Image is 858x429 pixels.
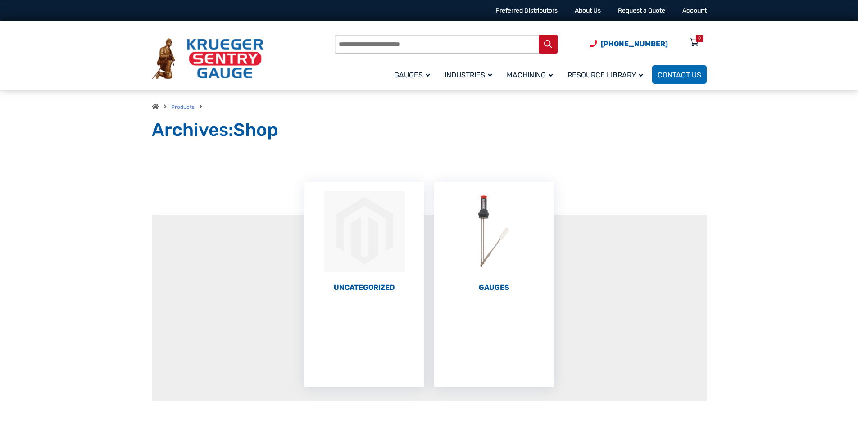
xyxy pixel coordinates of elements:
a: Account [682,7,707,14]
a: About Us [575,7,601,14]
a: Phone Number (920) 434-8860 [590,38,668,50]
span: Resource Library [567,71,643,79]
a: Request a Quote [618,7,665,14]
a: Machining [501,64,562,85]
img: Gauges [434,182,554,281]
a: Visit product category Gauges [434,182,554,292]
a: Resource Library [562,64,652,85]
span: [PHONE_NUMBER] [601,40,668,48]
span: Contact Us [658,71,701,79]
a: Industries [439,64,501,85]
span: Industries [445,71,492,79]
div: 0 [698,35,701,42]
a: Visit product category Uncategorized [304,182,424,292]
a: Contact Us [652,65,707,84]
span: Shop [233,119,278,140]
img: Krueger Sentry Gauge [152,38,263,80]
a: Products [171,104,195,110]
h1: Archives: [152,119,707,141]
span: Machining [507,71,553,79]
a: Gauges [389,64,439,85]
h2: Uncategorized [304,283,424,292]
a: Preferred Distributors [495,7,558,14]
span: Gauges [394,71,430,79]
img: Uncategorized [304,182,424,281]
h2: Gauges [434,283,554,292]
